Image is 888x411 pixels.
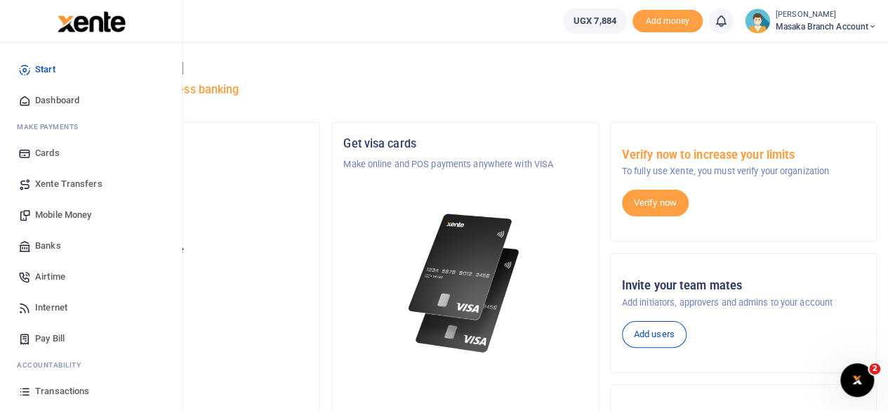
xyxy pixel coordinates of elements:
[622,164,865,178] p: To fully use Xente, you must verify your organization
[27,360,81,370] span: countability
[11,261,171,292] a: Airtime
[24,122,79,132] span: ake Payments
[632,10,703,33] span: Add money
[35,208,91,222] span: Mobile Money
[35,270,65,284] span: Airtime
[622,321,687,348] a: Add users
[622,279,865,293] h5: Invite your team mates
[35,63,55,77] span: Start
[11,54,171,85] a: Start
[35,384,89,398] span: Transactions
[35,239,61,253] span: Banks
[404,205,526,362] img: xente-_physical_cards.png
[65,261,308,275] h5: UGX 7,884
[632,10,703,33] li: Toup your wallet
[53,60,877,76] h4: Hello [PERSON_NAME]
[776,9,877,21] small: [PERSON_NAME]
[65,137,308,151] h5: Organization
[11,230,171,261] a: Banks
[11,85,171,116] a: Dashboard
[65,243,308,257] p: Your current account balance
[65,212,308,226] p: Masaka Branch Account
[11,376,171,407] a: Transactions
[563,8,627,34] a: UGX 7,884
[11,169,171,200] a: Xente Transfers
[869,363,880,374] span: 2
[35,177,102,191] span: Xente Transfers
[56,15,126,26] a: logo-small logo-large logo-large
[622,296,865,310] p: Add initiators, approvers and admins to your account
[622,190,689,216] a: Verify now
[343,137,586,151] h5: Get visa cards
[622,148,865,162] h5: Verify now to increase your limits
[35,93,79,107] span: Dashboard
[11,323,171,354] a: Pay Bill
[557,8,632,34] li: Wallet ballance
[35,301,67,315] span: Internet
[65,157,308,171] p: Tugende Limited
[745,8,877,34] a: profile-user [PERSON_NAME] Masaka Branch Account
[35,146,60,160] span: Cards
[35,332,65,346] span: Pay Bill
[632,15,703,25] a: Add money
[11,354,171,376] li: Ac
[574,14,616,28] span: UGX 7,884
[776,20,877,33] span: Masaka Branch Account
[840,363,874,397] iframe: Intercom live chat
[11,138,171,169] a: Cards
[11,116,171,138] li: M
[343,157,586,171] p: Make online and POS payments anywhere with VISA
[65,191,308,205] h5: Account
[11,292,171,323] a: Internet
[745,8,770,34] img: profile-user
[58,11,126,32] img: logo-large
[53,83,877,97] h5: Welcome to better business banking
[11,200,171,230] a: Mobile Money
